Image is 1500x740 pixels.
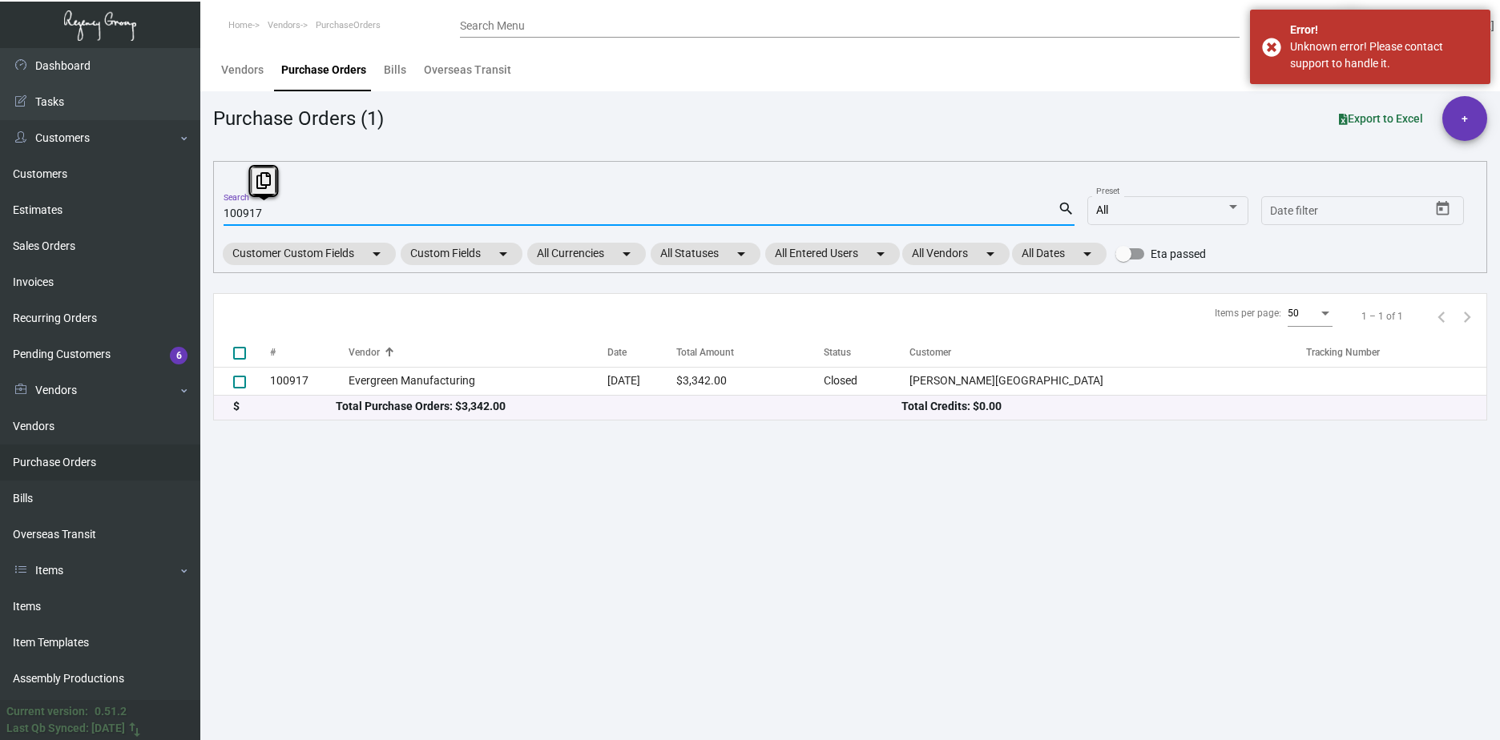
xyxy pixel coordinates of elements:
div: $ [233,398,336,415]
mat-select: Items per page: [1288,308,1333,320]
div: Total Amount [676,345,734,360]
mat-icon: arrow_drop_down [871,244,890,263]
td: 100917 [270,367,349,395]
div: Date [607,345,676,360]
span: 50 [1288,308,1299,319]
button: + [1442,96,1487,141]
input: End date [1333,205,1410,218]
mat-icon: arrow_drop_down [367,244,386,263]
mat-icon: arrow_drop_down [732,244,751,263]
td: [PERSON_NAME][GEOGRAPHIC_DATA] [909,367,1306,395]
input: Start date [1270,205,1320,218]
div: Status [824,345,909,360]
mat-icon: arrow_drop_down [1078,244,1097,263]
mat-chip: All Statuses [651,243,760,265]
div: Total Purchase Orders: $3,342.00 [336,398,901,415]
div: Total Amount [676,345,824,360]
div: Purchase Orders (1) [213,104,384,133]
mat-chip: Customer Custom Fields [223,243,396,265]
mat-icon: search [1058,199,1075,219]
button: Next page [1454,304,1480,329]
td: Evergreen Manufacturing [349,367,607,395]
div: Last Qb Synced: [DATE] [6,720,125,737]
div: Items per page: [1215,306,1281,320]
button: Export to Excel [1326,104,1436,133]
mat-chip: All Vendors [902,243,1010,265]
mat-chip: All Currencies [527,243,646,265]
div: # [270,345,349,360]
div: Tracking Number [1306,345,1380,360]
div: 1 – 1 of 1 [1361,309,1403,324]
span: All [1096,203,1108,216]
mat-chip: All Entered Users [765,243,900,265]
td: [DATE] [607,367,676,395]
div: Customer [909,345,951,360]
div: Current version: [6,703,88,720]
div: 0.51.2 [95,703,127,720]
div: Overseas Transit [424,62,511,78]
div: Purchase Orders [281,62,366,78]
mat-icon: arrow_drop_down [981,244,1000,263]
div: Error! [1290,22,1478,38]
span: Vendors [268,20,300,30]
td: $3,342.00 [676,367,824,395]
div: Vendor [349,345,607,360]
div: # [270,345,276,360]
td: Closed [824,367,909,395]
div: Bills [384,62,406,78]
mat-chip: All Dates [1012,243,1107,265]
span: PurchaseOrders [316,20,381,30]
span: Eta passed [1151,244,1206,263]
span: Export to Excel [1339,112,1423,125]
mat-icon: arrow_drop_down [494,244,513,263]
span: Home [228,20,252,30]
i: Copy [256,172,271,189]
span: + [1462,96,1468,141]
button: Previous page [1429,304,1454,329]
div: Date [607,345,627,360]
div: Status [824,345,851,360]
div: Vendors [221,62,264,78]
mat-icon: arrow_drop_down [617,244,636,263]
button: Open calendar [1430,196,1456,222]
div: Customer [909,345,1306,360]
div: Total Credits: $0.00 [901,398,1467,415]
mat-chip: Custom Fields [401,243,522,265]
div: Tracking Number [1306,345,1486,360]
div: Vendor [349,345,380,360]
div: Unknown error! Please contact support to handle it. [1290,38,1478,72]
